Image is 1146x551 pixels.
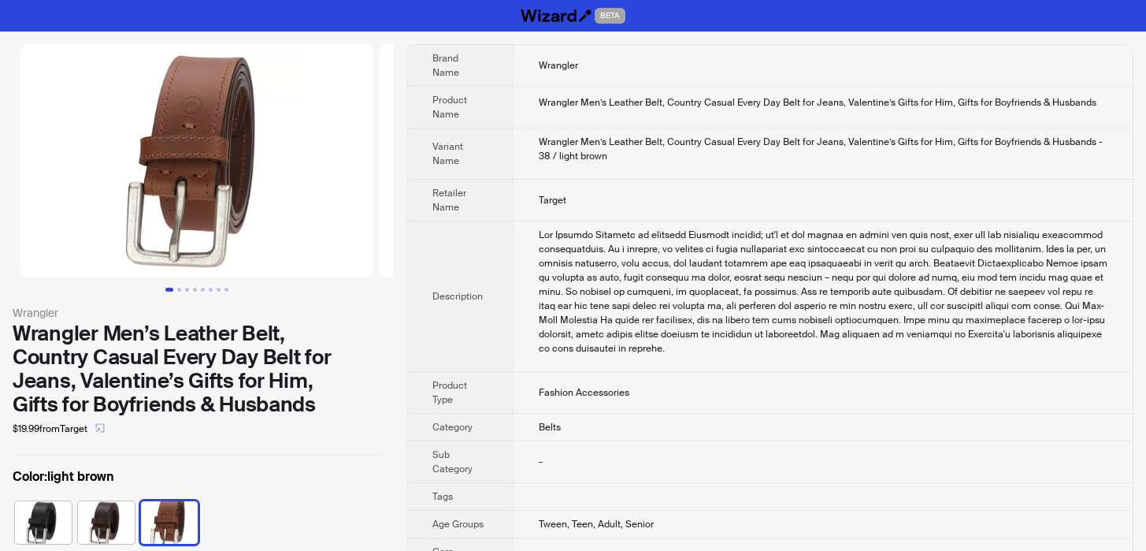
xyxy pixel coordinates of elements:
button: Go to slide 7 [217,288,221,292]
img: black [15,501,72,544]
span: Age Groups [432,518,484,531]
span: Variant Name [432,140,463,167]
span: Color : [13,468,47,485]
span: Brand Name [432,52,459,79]
span: - [539,456,543,468]
span: Product Name [432,94,467,121]
div: Wrangler [13,304,381,322]
button: Go to slide 5 [201,288,205,292]
span: Category [432,421,473,434]
span: Fashion Accessories [539,386,629,399]
label: light brown [13,467,381,486]
img: brown [78,501,135,544]
label: available [141,500,198,542]
button: Go to slide 8 [224,288,228,292]
button: Go to slide 2 [177,288,181,292]
span: BETA [595,8,625,24]
span: Tween, Teen, Adult, Senior [539,518,654,531]
span: Sub Category [432,449,473,475]
div: Our Company Wrangler is enduring American freedom; it's in the spirit of people who work hard, ha... [539,228,1107,356]
button: Go to slide 3 [185,288,189,292]
img: Wrangler Men’s Leather Belt, Country Casual Every Day Belt for Jeans, Valentine’s Gifts for Him, ... [20,44,373,277]
span: Wrangler [539,59,578,72]
div: Wrangler Men’s Leather Belt, Country Casual Every Day Belt for Jeans, Valentine’s Gifts for Him, ... [539,135,1107,163]
span: select [95,423,105,433]
span: Product Type [432,379,467,406]
span: Belts [539,421,561,434]
img: light brown [141,501,198,544]
button: Go to slide 1 [165,288,173,292]
span: Tags [432,490,453,503]
span: Description [432,290,483,303]
img: Wrangler Men’s Leather Belt, Country Casual Every Day Belt for Jeans, Valentine’s Gifts for Him, ... [380,44,732,277]
label: available [78,500,135,542]
button: Go to slide 6 [209,288,213,292]
div: Wrangler Men’s Leather Belt, Country Casual Every Day Belt for Jeans, Valentine’s Gifts for Him, ... [539,95,1107,110]
label: available [15,500,72,542]
span: Retailer Name [432,187,466,214]
div: $19.99 from Target [13,416,381,441]
button: Go to slide 4 [193,288,197,292]
span: Target [539,194,566,207]
div: Wrangler Men’s Leather Belt, Country Casual Every Day Belt for Jeans, Valentine’s Gifts for Him, ... [13,322,381,416]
